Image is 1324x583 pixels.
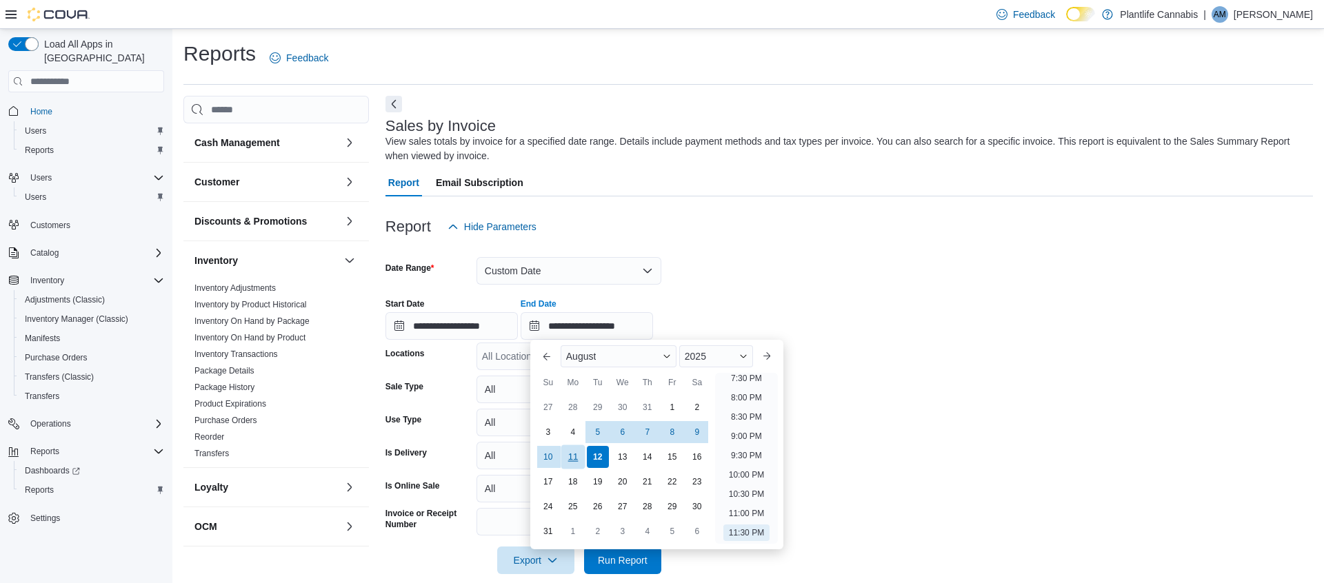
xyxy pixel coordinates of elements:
[25,145,54,156] span: Reports
[194,399,266,409] a: Product Expirations
[636,495,659,518] div: day-28
[25,272,164,289] span: Inventory
[194,382,254,393] span: Package History
[194,283,276,294] span: Inventory Adjustments
[19,311,134,327] a: Inventory Manager (Classic)
[25,416,164,432] span: Operations
[561,345,676,367] div: Button. Open the month selector. August is currently selected.
[612,520,634,542] div: day-3
[636,371,659,393] div: Th
[194,366,254,376] a: Package Details
[30,418,71,429] span: Operations
[385,298,425,309] label: Start Date
[194,480,339,494] button: Loyalty
[725,447,768,464] li: 9:30 PM
[25,371,94,382] span: Transfers (Classic)
[477,475,661,502] button: All
[3,215,170,235] button: Customers
[686,446,708,468] div: day-16
[521,312,653,340] input: Press the down key to enter a popover containing a calendar. Press the escape key to close the po...
[725,409,768,425] li: 8:30 PM
[442,213,542,241] button: Hide Parameters
[612,471,634,493] div: day-20
[25,391,59,402] span: Transfers
[561,445,585,469] div: day-11
[723,486,770,502] li: 10:30 PM
[341,252,358,269] button: Inventory
[30,275,64,286] span: Inventory
[686,421,708,443] div: day-9
[14,309,170,329] button: Inventory Manager (Classic)
[3,243,170,263] button: Catalog
[723,505,770,522] li: 11:00 PM
[723,467,770,483] li: 10:00 PM
[25,216,164,234] span: Customers
[587,396,609,418] div: day-29
[194,480,228,494] h3: Loyalty
[612,371,634,393] div: We
[19,123,52,139] a: Users
[661,421,683,443] div: day-8
[39,37,164,65] span: Load All Apps in [GEOGRAPHIC_DATA]
[562,421,584,443] div: day-4
[14,187,170,207] button: Users
[194,175,239,189] h3: Customer
[28,8,90,21] img: Cova
[612,446,634,468] div: day-13
[341,213,358,229] button: Discounts & Promotions
[14,367,170,387] button: Transfers (Classic)
[612,396,634,418] div: day-30
[756,345,778,367] button: Next month
[587,495,609,518] div: day-26
[3,271,170,290] button: Inventory
[19,482,164,498] span: Reports
[562,396,584,418] div: day-28
[19,388,164,405] span: Transfers
[14,387,170,406] button: Transfers
[194,432,224,442] a: Reorder
[385,447,427,458] label: Is Delivery
[194,520,339,533] button: OCM
[1013,8,1055,21] span: Feedback
[194,365,254,376] span: Package Details
[194,416,257,425] a: Purchase Orders
[537,495,559,518] div: day-24
[661,371,683,393] div: Fr
[194,349,278,360] span: Inventory Transactions
[661,396,683,418] div: day-1
[25,416,77,432] button: Operations
[14,290,170,309] button: Adjustments (Classic)
[14,480,170,500] button: Reports
[341,134,358,151] button: Cash Management
[14,141,170,160] button: Reports
[537,471,559,493] div: day-17
[14,329,170,348] button: Manifests
[25,314,128,325] span: Inventory Manager (Classic)
[497,546,574,574] button: Export
[584,546,661,574] button: Run Report
[723,524,770,541] li: 11:30 PM
[19,291,110,308] a: Adjustments (Classic)
[587,520,609,542] div: day-2
[25,192,46,203] span: Users
[385,508,471,530] label: Invoice or Receipt Number
[25,294,105,305] span: Adjustments (Classic)
[183,280,369,467] div: Inventory
[19,369,99,385] a: Transfers (Classic)
[385,312,518,340] input: Press the down key to open a popover containing a calendar.
[183,40,256,68] h1: Reports
[385,134,1306,163] div: View sales totals by invoice for a specified date range. Details include payment methods and tax ...
[19,349,164,366] span: Purchase Orders
[194,559,227,573] h3: Pricing
[194,254,238,267] h3: Inventory
[1066,7,1095,21] input: Dark Mode
[385,480,440,491] label: Is Online Sale
[194,300,307,309] a: Inventory by Product Historical
[341,558,358,574] button: Pricing
[587,471,609,493] div: day-19
[341,174,358,190] button: Customer
[636,471,659,493] div: day-21
[477,409,661,436] button: All
[25,102,164,119] span: Home
[612,421,634,443] div: day-6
